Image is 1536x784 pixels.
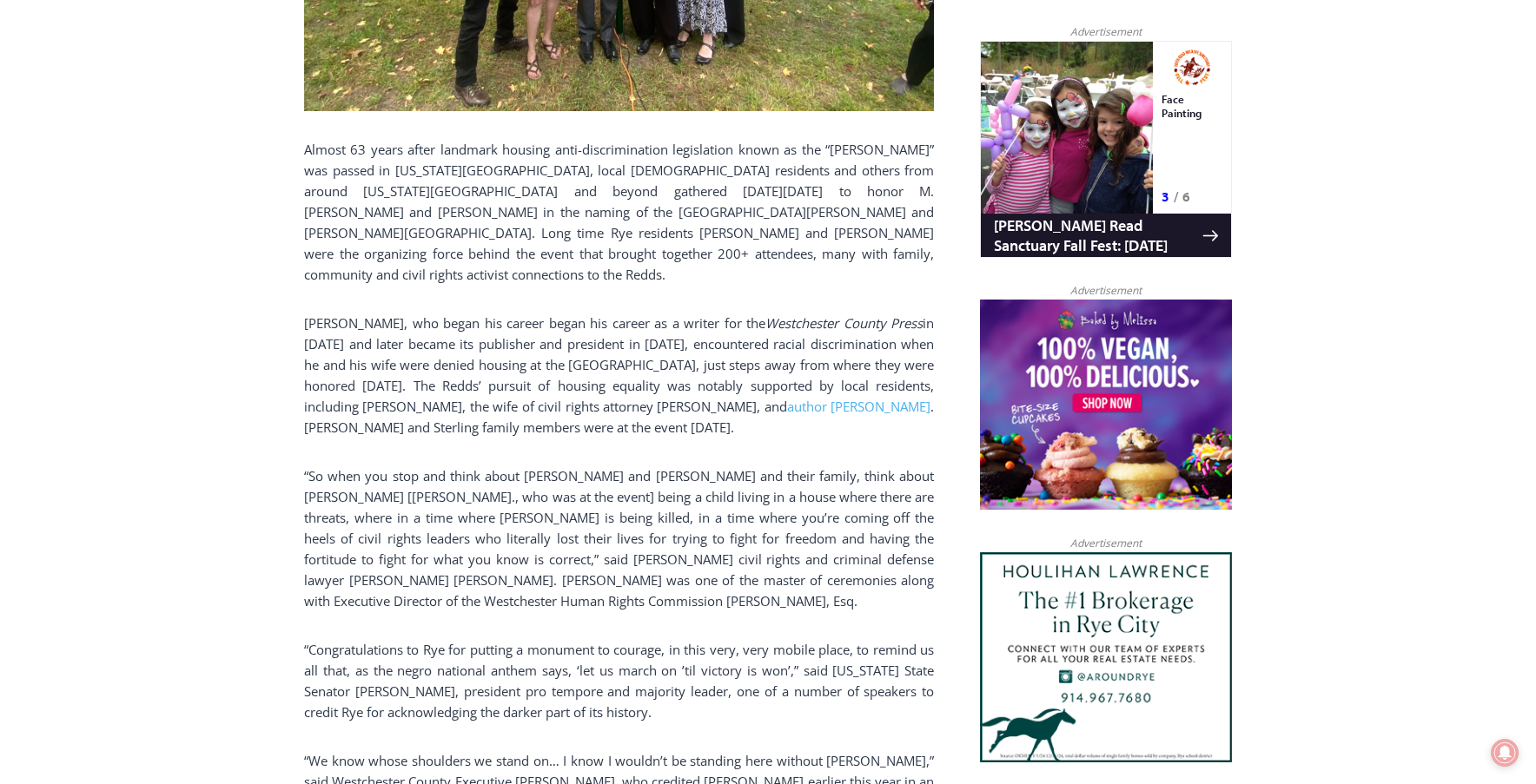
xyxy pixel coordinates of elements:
[439,1,821,168] div: "The first chef I interviewed talked about coming to [GEOGRAPHIC_DATA] from [GEOGRAPHIC_DATA] in ...
[202,147,210,164] div: 6
[1053,535,1159,551] span: Advertisement
[182,51,242,142] div: Face Painting
[787,398,930,415] a: author [PERSON_NAME]
[418,168,842,216] a: Intern @ [DOMAIN_NAME]
[14,175,222,214] h4: [PERSON_NAME] Read Sanctuary Fall Fest: [DATE]
[1053,23,1159,40] span: Advertisement
[980,552,1232,762] img: Houlihan Lawrence The #1 Brokerage in Rye City
[304,139,934,285] p: Almost 63 years after landmark housing anti-discrimination legislation known as the “[PERSON_NAME...
[304,639,934,722] p: “Congratulations to Rye for putting a monument to courage, in this very, very mobile place, to re...
[304,465,934,611] p: “So when you stop and think about [PERSON_NAME] and [PERSON_NAME] and their family, think about [...
[1053,282,1159,299] span: Advertisement
[194,147,198,164] div: /
[765,314,923,332] i: Westchester County Press
[980,300,1232,510] img: Baked by Melissa
[304,313,934,438] p: [PERSON_NAME], who began his career began his career as a writer for the in [DATE] and later beca...
[454,173,805,212] span: Intern @ [DOMAIN_NAME]
[182,147,189,164] div: 3
[1,173,251,216] a: [PERSON_NAME] Read Sanctuary Fall Fest: [DATE]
